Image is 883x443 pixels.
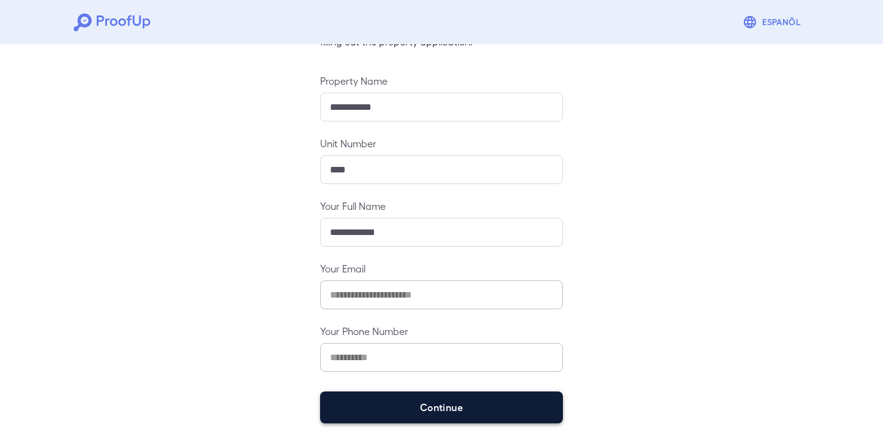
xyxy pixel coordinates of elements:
label: Unit Number [320,136,563,150]
label: Your Email [320,261,563,275]
label: Your Phone Number [320,324,563,338]
button: Espanõl [738,10,809,34]
button: Continue [320,391,563,423]
label: Your Full Name [320,199,563,213]
label: Property Name [320,74,563,88]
